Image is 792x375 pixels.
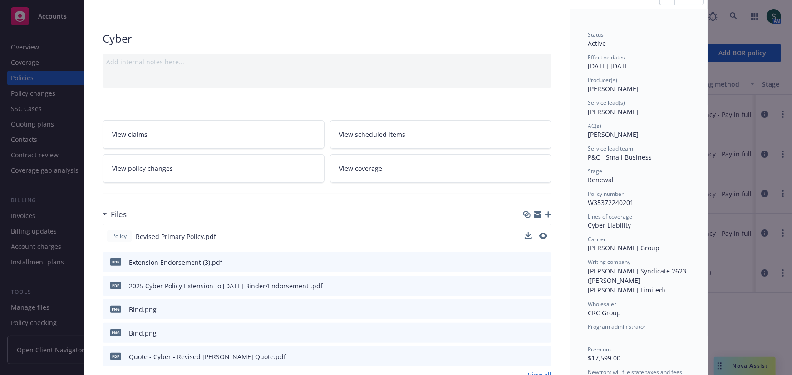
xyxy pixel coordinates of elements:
[525,352,532,361] button: download file
[110,353,121,360] span: pdf
[588,107,639,116] span: [PERSON_NAME]
[539,232,547,241] button: preview file
[588,54,689,71] div: [DATE] - [DATE]
[110,329,121,336] span: png
[111,209,127,220] h3: Files
[588,31,604,39] span: Status
[539,233,547,239] button: preview file
[588,323,646,331] span: Program administrator
[110,232,128,240] span: Policy
[540,352,548,361] button: preview file
[588,99,625,107] span: Service lead(s)
[588,267,688,294] span: [PERSON_NAME] Syndicate 2623 ([PERSON_NAME] [PERSON_NAME] Limited)
[588,220,689,230] div: Cyber Liability
[540,258,548,267] button: preview file
[129,352,286,361] div: Quote - Cyber - Revised [PERSON_NAME] Quote.pdf
[136,232,216,241] span: Revised Primary Policy.pdf
[588,300,616,308] span: Wholesaler
[588,76,617,84] span: Producer(s)
[588,39,606,48] span: Active
[106,57,548,67] div: Add internal notes here...
[330,154,552,183] a: View coverage
[525,232,532,239] button: download file
[588,258,630,266] span: Writing company
[588,346,611,353] span: Premium
[588,175,614,184] span: Renewal
[525,305,532,314] button: download file
[588,213,632,220] span: Lines of coverage
[588,190,624,198] span: Policy number
[588,130,639,139] span: [PERSON_NAME]
[540,328,548,338] button: preview file
[588,235,606,243] span: Carrier
[588,308,621,317] span: CRC Group
[540,305,548,314] button: preview file
[103,209,127,220] div: Files
[110,258,121,265] span: pdf
[103,120,325,149] a: View claims
[588,354,620,362] span: $17,599.00
[588,84,639,93] span: [PERSON_NAME]
[330,120,552,149] a: View scheduled items
[525,281,532,291] button: download file
[525,258,532,267] button: download file
[525,232,532,241] button: download file
[588,331,590,340] span: -
[112,130,148,139] span: View claims
[112,164,173,173] span: View policy changes
[588,198,634,207] span: W35372240201
[540,281,548,291] button: preview file
[588,145,633,152] span: Service lead team
[110,282,121,289] span: pdf
[129,328,157,338] div: Bind.png
[103,154,325,183] a: View policy changes
[129,281,323,291] div: 2025 Cyber Policy Extension to [DATE] Binder/Endorsement .pdf
[339,130,406,139] span: View scheduled items
[110,306,121,312] span: png
[339,164,383,173] span: View coverage
[588,244,659,252] span: [PERSON_NAME] Group
[129,258,222,267] div: Extension Endorsement (3).pdf
[588,167,602,175] span: Stage
[129,305,157,314] div: Bind.png
[103,31,551,46] div: Cyber
[588,54,625,61] span: Effective dates
[588,122,601,130] span: AC(s)
[588,153,652,161] span: P&C - Small Business
[525,328,532,338] button: download file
